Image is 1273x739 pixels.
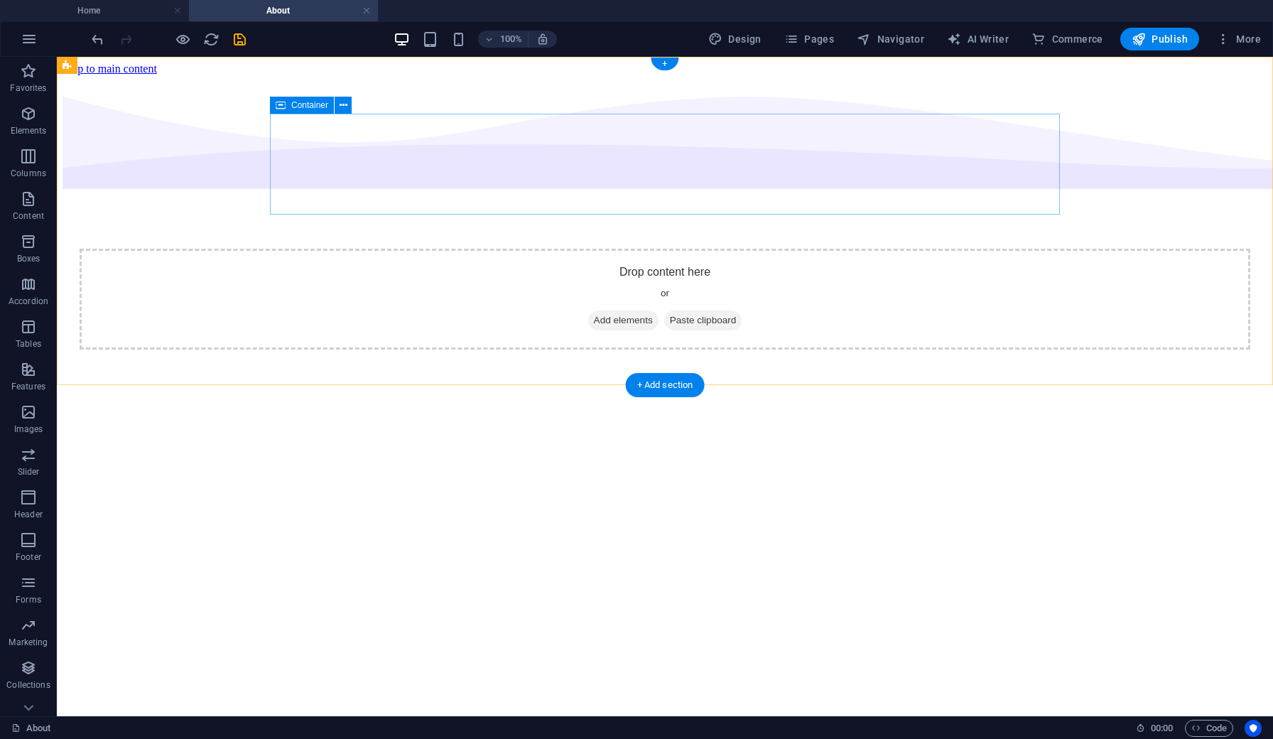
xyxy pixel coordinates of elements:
[14,509,43,520] p: Header
[1191,720,1227,737] span: Code
[784,32,834,46] span: Pages
[651,58,678,70] div: +
[1132,32,1188,46] span: Publish
[1031,32,1103,46] span: Commerce
[9,637,48,648] p: Marketing
[23,192,1193,293] div: Drop content here
[1120,28,1199,50] button: Publish
[232,31,248,48] i: Save (Ctrl+S)
[9,296,48,307] p: Accordion
[189,3,378,18] h4: About
[1216,32,1261,46] span: More
[16,551,41,563] p: Footer
[13,210,44,222] p: Content
[536,33,549,45] i: On resize automatically adjust zoom level to fit chosen device.
[941,28,1014,50] button: AI Writer
[478,31,529,48] button: 100%
[16,338,41,350] p: Tables
[708,32,762,46] span: Design
[531,254,602,274] span: Add elements
[1026,28,1109,50] button: Commerce
[703,28,767,50] div: Design (Ctrl+Alt+Y)
[1151,720,1173,737] span: 00 00
[947,32,1009,46] span: AI Writer
[779,28,840,50] button: Pages
[1136,720,1174,737] h6: Session time
[17,253,40,264] p: Boxes
[626,373,705,397] div: + Add section
[10,82,46,94] p: Favorites
[90,31,106,48] i: Undo: Delete elements (Ctrl+Z)
[202,31,220,48] button: reload
[703,28,767,50] button: Design
[11,168,46,179] p: Columns
[203,31,220,48] i: Reload page
[89,31,106,48] button: undo
[11,125,47,136] p: Elements
[11,381,45,392] p: Features
[6,679,50,691] p: Collections
[231,31,248,48] button: save
[18,466,40,478] p: Slider
[14,424,43,435] p: Images
[1185,720,1233,737] button: Code
[1245,720,1262,737] button: Usercentrics
[499,31,522,48] h6: 100%
[1161,723,1163,733] span: :
[291,101,328,109] span: Container
[11,720,51,737] a: Click to cancel selection. Double-click to open Pages
[851,28,930,50] button: Navigator
[857,32,924,46] span: Navigator
[1210,28,1267,50] button: More
[607,254,686,274] span: Paste clipboard
[6,6,100,18] a: Skip to main content
[16,594,41,605] p: Forms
